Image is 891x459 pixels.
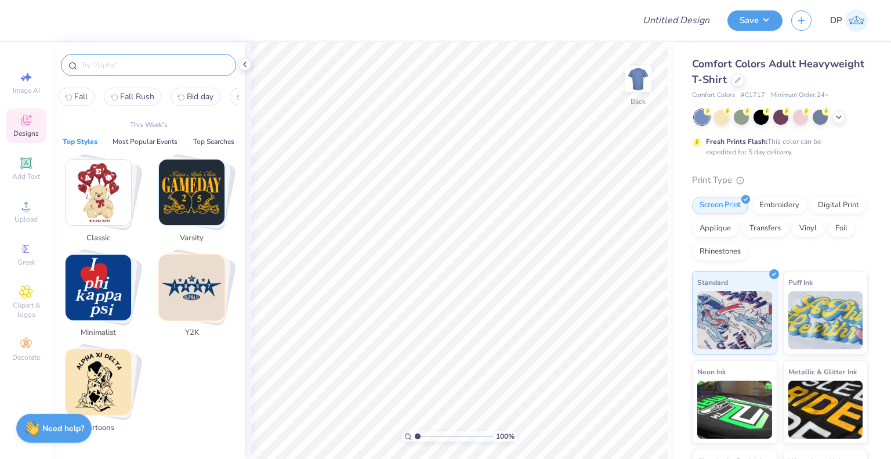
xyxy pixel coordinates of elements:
button: Top Styles [59,136,101,147]
div: Back [631,96,646,107]
img: Puff Ink [788,291,863,349]
button: Fall0 [58,88,95,106]
span: DP [830,14,842,27]
span: Varsity [173,233,211,244]
img: Classic [66,160,131,225]
span: Designs [13,129,39,138]
button: Stack Card Button Y2K [151,254,239,344]
div: Print Type [692,174,868,187]
a: DP [830,9,868,32]
span: Y2K [173,327,211,339]
button: Stack Card Button Varsity [151,159,239,248]
strong: Fresh Prints Flash: [706,137,767,146]
span: Minimalist [79,327,117,339]
span: Fall [74,91,88,102]
button: Fall Rush1 [104,88,161,106]
span: Greek [17,258,35,267]
span: Fall Rush [120,91,154,102]
button: Stack Card Button Cartoons [58,349,146,438]
span: Cartoons [79,422,117,434]
span: # C1717 [741,91,765,100]
img: Varsity [159,160,224,225]
div: Foil [828,220,855,237]
strong: Need help? [42,423,84,434]
div: Applique [692,220,738,237]
div: Embroidery [752,197,807,214]
img: Y2K [159,255,224,320]
span: Upload [15,215,38,224]
div: Transfers [742,220,788,237]
button: Most Popular Events [109,136,181,147]
div: Vinyl [792,220,824,237]
input: Untitled Design [633,9,719,32]
div: Rhinestones [692,243,748,261]
div: This color can be expedited for 5 day delivery. [706,136,849,157]
span: Comfort Colors [692,91,735,100]
span: Add Text [12,172,40,181]
span: Clipart & logos [6,301,46,319]
img: Minimalist [66,255,131,320]
span: Bid day [187,91,213,102]
span: Standard [697,276,728,288]
div: Digital Print [810,197,867,214]
img: Cartoons [66,349,131,415]
span: Decorate [12,353,40,362]
img: Metallic & Glitter Ink [788,381,863,439]
span: Puff Ink [788,276,813,288]
button: Top Searches [190,136,238,147]
div: Screen Print [692,197,748,214]
img: Deepanshu Pandey [845,9,868,32]
button: Stack Card Button Classic [58,159,146,248]
button: Stack Card Button Minimalist [58,254,146,344]
span: Minimum Order: 24 + [771,91,829,100]
img: Back [626,67,650,91]
p: This Week's [130,120,168,130]
span: Neon Ink [697,366,726,378]
span: Metallic & Glitter Ink [788,366,857,378]
button: Emily Curry3 [230,88,295,106]
input: Try "Alpha" [80,59,229,71]
span: Image AI [13,86,40,95]
span: 100 % [496,431,515,442]
span: Classic [79,233,117,244]
span: Comfort Colors Adult Heavyweight T-Shirt [692,57,864,86]
button: Bid day2 [171,88,220,106]
img: Neon Ink [697,381,772,439]
img: Standard [697,291,772,349]
button: Save [727,10,783,31]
